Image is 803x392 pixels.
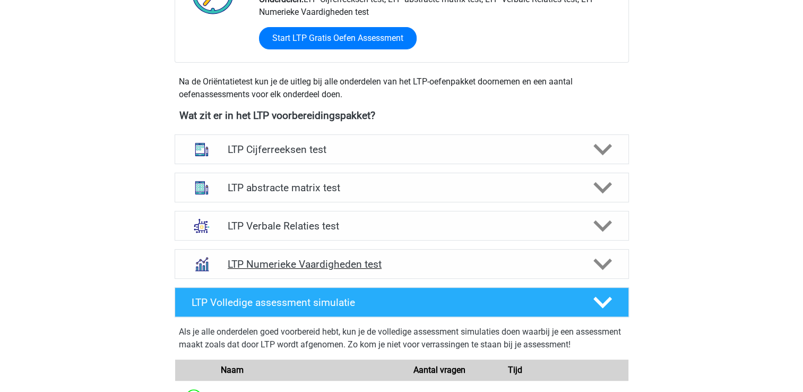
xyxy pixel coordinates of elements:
h4: Wat zit er in het LTP voorbereidingspakket? [179,109,624,122]
a: cijferreeksen LTP Cijferreeksen test [170,134,633,164]
a: LTP Volledige assessment simulatie [170,287,633,317]
a: numeriek redeneren LTP Numerieke Vaardigheden test [170,249,633,279]
div: Als je alle onderdelen goed voorbereid hebt, kun je de volledige assessment simulaties doen waarb... [179,326,625,355]
a: analogieen LTP Verbale Relaties test [170,211,633,241]
div: Aantal vragen [401,364,477,377]
h4: LTP Cijferreeksen test [228,143,575,156]
a: Start LTP Gratis Oefen Assessment [259,27,417,49]
a: abstracte matrices LTP abstracte matrix test [170,173,633,202]
div: Na de Oriëntatietest kun je de uitleg bij alle onderdelen van het LTP-oefenpakket doornemen en ee... [175,75,629,101]
img: abstracte matrices [188,174,215,201]
img: cijferreeksen [188,135,215,163]
img: analogieen [188,212,215,240]
img: numeriek redeneren [188,250,215,278]
h4: LTP abstracte matrix test [228,182,575,194]
h4: LTP Volledige assessment simulatie [192,296,576,309]
h4: LTP Verbale Relaties test [228,220,575,232]
div: Tijd [477,364,552,377]
h4: LTP Numerieke Vaardigheden test [228,258,575,270]
div: Naam [213,364,402,377]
